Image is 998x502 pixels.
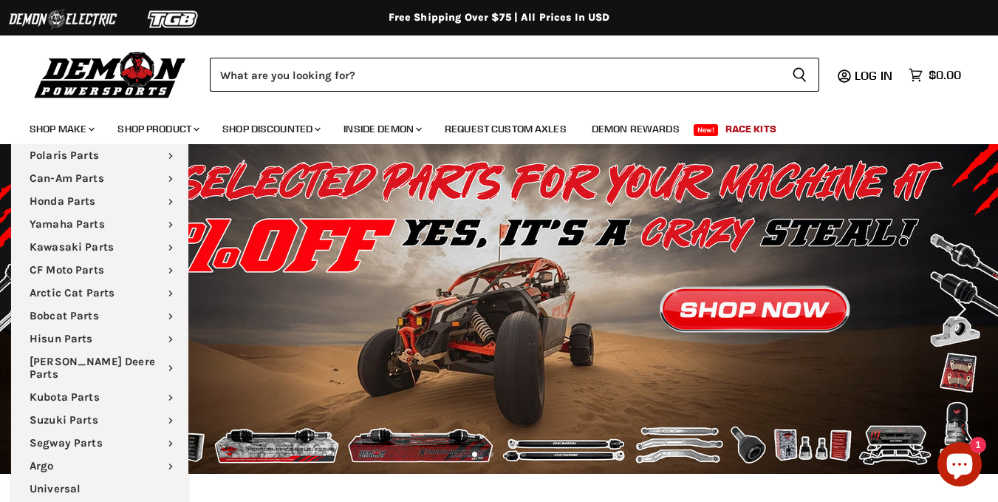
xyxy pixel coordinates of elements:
[505,452,510,457] li: Page dot 3
[7,5,118,33] img: Demon Electric Logo 2
[11,350,188,386] a: [PERSON_NAME] Deere Parts
[106,114,208,144] a: Shop Product
[11,213,188,236] a: Yamaha Parts
[521,452,526,457] li: Page dot 4
[488,452,493,457] li: Page dot 2
[18,108,957,144] ul: Main menu
[11,478,188,501] a: Universal
[11,305,188,328] a: Bobcat Parts
[581,114,691,144] a: Demon Rewards
[210,58,819,92] form: Product
[933,442,986,490] inbox-online-store-chat: Shopify online store chat
[848,69,901,82] a: Log in
[211,114,329,144] a: Shop Discounted
[11,259,188,282] a: CF Moto Parts
[11,282,188,305] a: Arctic Cat Parts
[210,58,780,92] input: Search
[11,167,188,190] a: Can-Am Parts
[434,114,578,144] a: Request Custom Axles
[11,409,188,432] a: Suzuki Parts
[18,114,103,144] a: Shop Make
[472,452,477,457] li: Page dot 1
[118,5,229,33] img: TGB Logo 2
[11,236,188,259] a: Kawasaki Parts
[929,68,961,82] span: $0.00
[694,124,719,136] span: New!
[11,432,188,455] a: Segway Parts
[11,386,188,409] a: Kubota Parts
[332,114,431,144] a: Inside Demon
[855,68,892,83] span: Log in
[30,48,191,101] img: Demon Powersports
[11,328,188,350] a: Hisun Parts
[714,114,787,144] a: Race Kits
[943,294,972,324] button: Next
[901,64,968,86] a: $0.00
[11,190,188,213] a: Honda Parts
[11,144,188,167] a: Polaris Parts
[780,58,819,92] button: Search
[11,455,188,478] a: Argo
